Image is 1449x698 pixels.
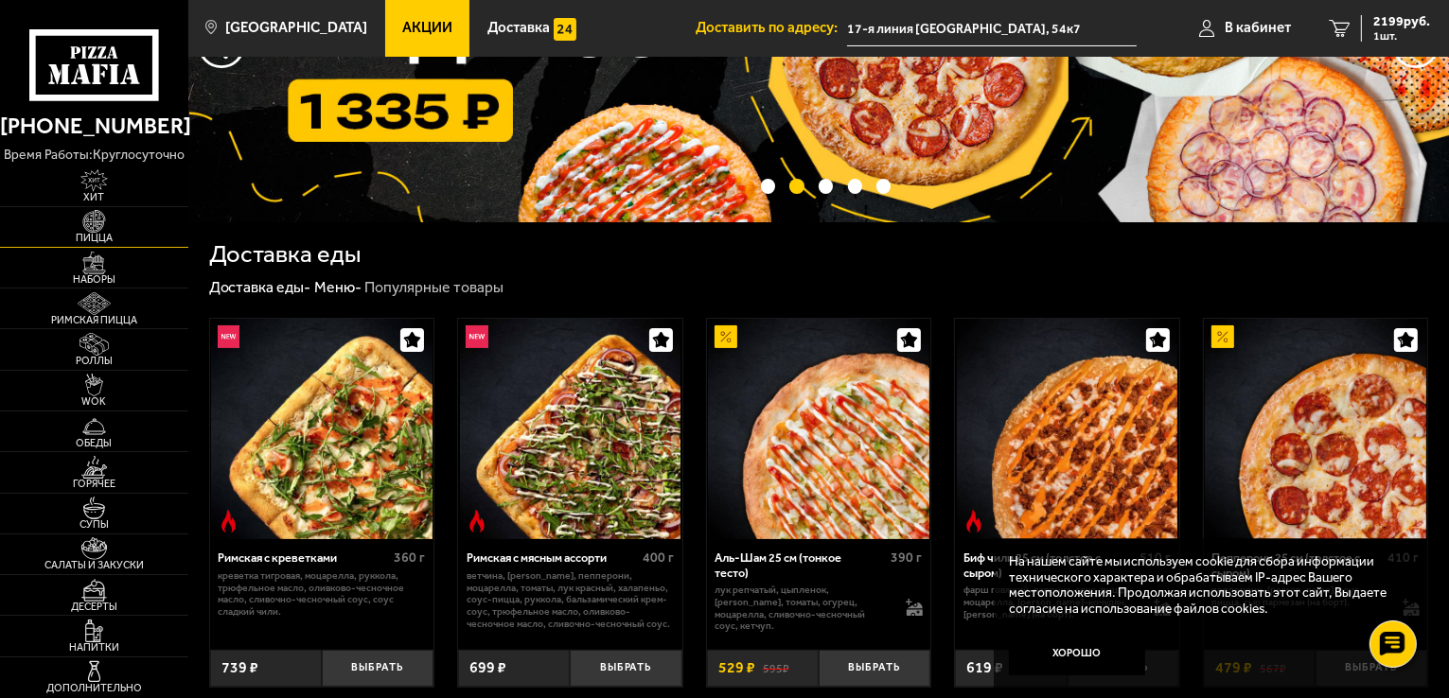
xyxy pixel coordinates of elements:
[364,278,504,298] div: Популярные товары
[789,179,804,193] button: точки переключения
[466,510,488,532] img: Острое блюдо
[469,660,506,675] span: 699 ₽
[1009,553,1402,616] p: На нашем сайте мы используем cookie для сбора информации технического характера и обрабатываем IP...
[487,21,550,35] span: Доставка
[963,550,1135,580] div: Биф чили 25 см (толстое с сыром)
[708,319,929,540] img: Аль-Шам 25 см (тонкое тесто)
[966,660,1003,675] span: 619 ₽
[963,585,1139,620] p: фарш говяжий, паприка, соус-пицца, моцарелла, [PERSON_NAME]-кочудян, [PERSON_NAME] (на борт).
[210,319,434,540] a: НовинкаОстрое блюдоРимская с креветками
[761,179,775,193] button: точки переключения
[957,319,1178,540] img: Биф чили 25 см (толстое с сыром)
[1225,21,1291,35] span: В кабинет
[763,660,789,675] s: 595 ₽
[955,319,1179,540] a: Острое блюдоБиф чили 25 см (толстое с сыром)
[1009,631,1145,676] button: Хорошо
[225,21,367,35] span: [GEOGRAPHIC_DATA]
[209,242,362,267] h1: Доставка еды
[819,650,930,687] button: Выбрать
[467,550,638,565] div: Римская с мясным ассорти
[570,650,681,687] button: Выбрать
[314,278,362,296] a: Меню-
[466,325,488,348] img: Новинка
[696,21,847,35] span: Доставить по адресу:
[847,11,1137,46] input: Ваш адрес доставки
[467,570,674,631] p: ветчина, [PERSON_NAME], пепперони, моцарелла, томаты, лук красный, халапеньо, соус-пицца, руккола...
[218,570,425,619] p: креветка тигровая, моцарелла, руккола, трюфельное масло, оливково-чесночное масло, сливочно-чесно...
[715,550,886,580] div: Аль-Шам 25 см (тонкое тесто)
[211,319,433,540] img: Римская с креветками
[221,660,258,675] span: 739 ₽
[847,11,1137,46] span: Россия, Санкт-Петербург, 17-я линия Васильевского острова, 54к7
[460,319,681,540] img: Римская с мясным ассорти
[707,319,931,540] a: АкционныйАль-Шам 25 см (тонкое тесто)
[892,550,923,566] span: 390 г
[1211,325,1234,348] img: Акционный
[322,650,433,687] button: Выбрать
[963,510,985,532] img: Острое блюдо
[718,660,755,675] span: 529 ₽
[458,319,682,540] a: НовинкаОстрое блюдоРимская с мясным ассорти
[1205,319,1426,540] img: Пепперони 25 см (толстое с сыром)
[848,179,862,193] button: точки переключения
[715,585,890,633] p: лук репчатый, цыпленок, [PERSON_NAME], томаты, огурец, моцарелла, сливочно-чесночный соус, кетчуп.
[209,278,311,296] a: Доставка еды-
[218,550,389,565] div: Римская с креветками
[402,21,452,35] span: Акции
[715,325,737,348] img: Акционный
[394,550,425,566] span: 360 г
[1373,30,1430,42] span: 1 шт.
[1373,15,1430,28] span: 2199 руб.
[554,18,576,41] img: 15daf4d41897b9f0e9f617042186c801.svg
[876,179,891,193] button: точки переключения
[643,550,674,566] span: 400 г
[218,325,240,348] img: Новинка
[819,179,833,193] button: точки переключения
[218,510,240,532] img: Острое блюдо
[1204,319,1428,540] a: АкционныйПепперони 25 см (толстое с сыром)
